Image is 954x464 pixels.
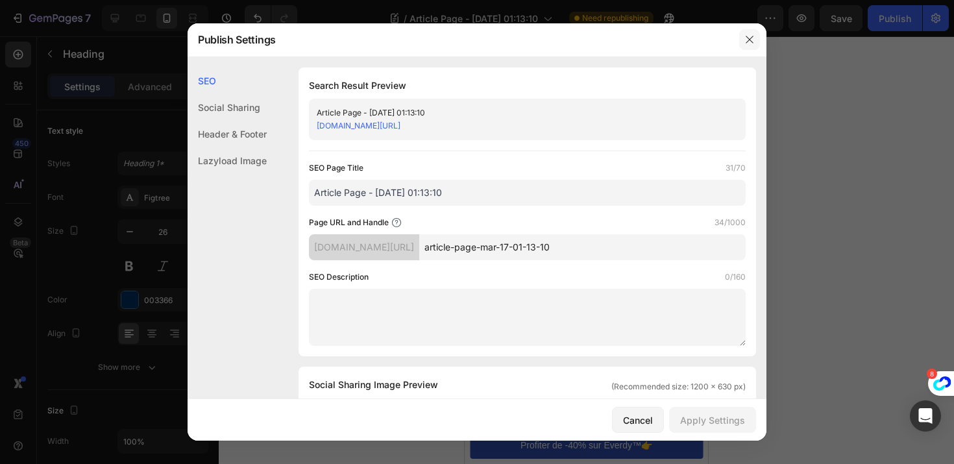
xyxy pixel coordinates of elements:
input: Title [309,180,746,206]
div: Cancel [623,413,653,427]
span: Social Sharing Image Preview [309,377,438,393]
button: Profiter de -40% sur Everdy™👉 [5,396,238,422]
label: 34/1000 [715,216,746,229]
a: [DOMAIN_NAME][URL] [317,121,400,130]
div: Publish Settings [188,23,733,56]
h2: Rich Text Editor. Editing area: main [8,115,236,249]
div: Article Page - [DATE] 01:13:10 [317,106,716,119]
div: Profiter de -40% sur Everdy™👉 [56,401,188,417]
input: Handle [419,234,746,260]
div: Header & Footer [188,121,267,147]
label: 0/160 [725,271,746,284]
span: iPhone 13 Mini ( 375 px) [65,6,153,19]
label: SEO Description [309,271,369,284]
div: Lazyload Image [188,147,267,174]
div: SEO [188,67,267,94]
label: Page URL and Handle [309,216,389,229]
button: Cancel [612,407,664,433]
label: SEO Page Title [309,162,363,175]
div: Heading [24,97,60,108]
h2: Chaque nuit, c’était la même chose : impossible de fermer l’œil à cause de ses ronflements. Je co... [8,254,236,363]
p: Il ronflait chaque nuit, et je croyais vraiment que ça allait gâcher notre couple... jusqu’à ce q... [9,116,234,248]
label: 31/70 [726,162,746,175]
div: Apply Settings [680,413,745,427]
button: Apply Settings [669,407,756,433]
div: Drop element here [95,56,164,67]
h1: Search Result Preview [309,78,746,93]
span: (Recommended size: 1200 x 630 px) [611,381,746,393]
div: Social Sharing [188,94,267,121]
div: Open Intercom Messenger [910,400,941,432]
div: [DOMAIN_NAME][URL] [309,234,419,260]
